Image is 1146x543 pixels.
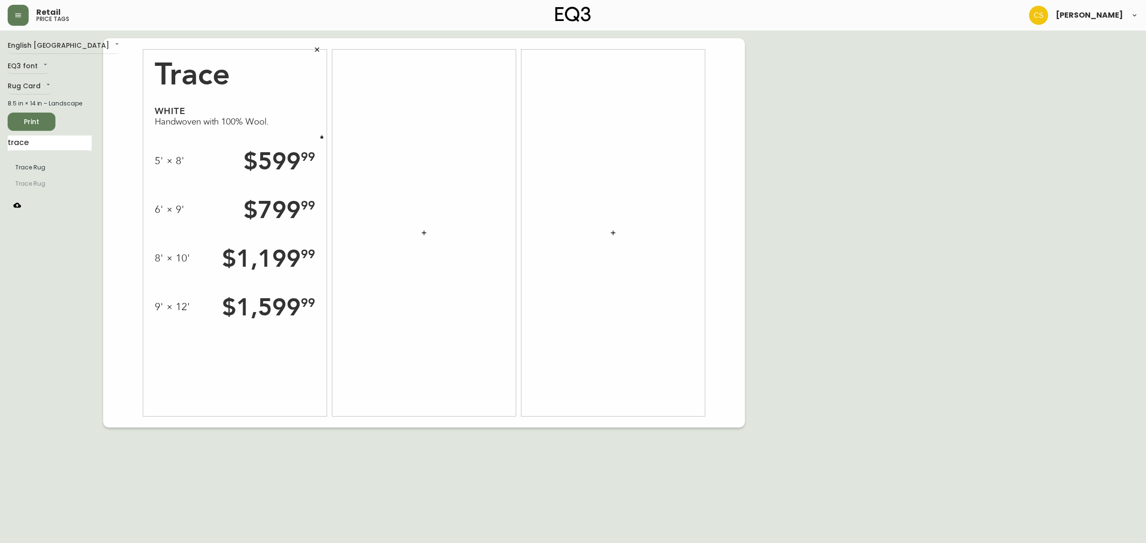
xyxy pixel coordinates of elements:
div: 8' × 10' [155,252,190,265]
sup: 99 [301,149,315,164]
div: Rug Card [8,79,52,94]
div: White [155,105,315,116]
h5: price tags [36,16,69,22]
img: logo [555,7,591,22]
div: 8.5 in × 14 in – Landscape [8,99,92,108]
sup: 99 [301,295,315,310]
div: $ 1,199 [222,244,315,273]
sup: 99 [301,247,315,261]
li: Trace Rug [8,159,92,176]
div: 6' × 9' [155,203,184,216]
span: Retail [36,9,61,16]
div: 5' × 8' [155,155,184,167]
sup: 99 [301,198,315,213]
div: 9' × 12' [155,301,190,313]
li: Medium Hang Tag [8,176,92,192]
div: $ 799 [244,195,315,225]
div: $ 599 [244,146,315,176]
span: Print [15,116,48,128]
div: EQ3 font [8,59,49,74]
div: Trace [155,50,315,93]
div: Handwoven with 100% Wool. [155,116,315,127]
input: Search [8,136,92,151]
img: 996bfd46d64b78802a67b62ffe4c27a2 [1029,6,1048,25]
div: English [GEOGRAPHIC_DATA] [8,38,121,54]
button: Print [8,113,55,131]
span: [PERSON_NAME] [1056,11,1123,19]
div: $ 1,599 [222,292,315,322]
